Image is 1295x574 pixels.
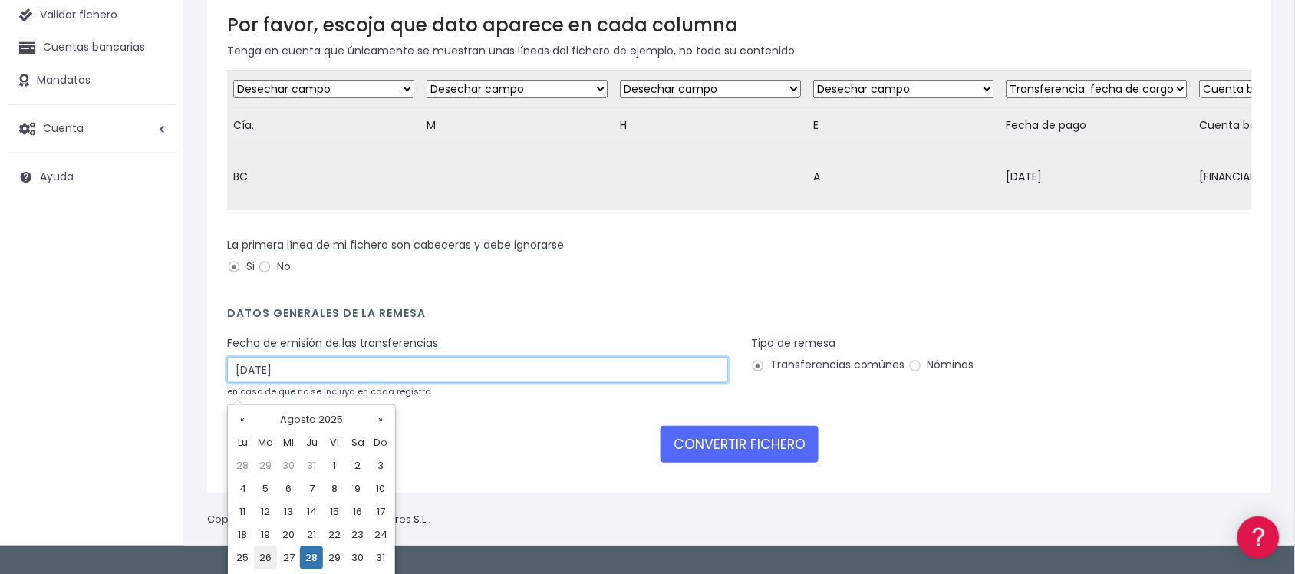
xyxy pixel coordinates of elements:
a: Cuenta [8,113,176,145]
label: No [258,259,291,275]
th: Ju [300,431,323,454]
h4: Datos generales de la remesa [227,307,1252,328]
small: en caso de que no se incluya en cada registro [227,385,430,398]
td: E [807,108,1000,143]
label: Fecha de emisión de las transferencias [227,335,438,351]
td: H [614,108,807,143]
td: 28 [300,546,323,569]
td: 11 [231,500,254,523]
td: 23 [346,523,369,546]
a: Formatos [15,194,292,218]
td: 24 [369,523,392,546]
th: Mi [277,431,300,454]
td: 7 [300,477,323,500]
td: BC [227,143,420,211]
span: Ayuda [40,170,74,185]
h3: Por favor, escoja que dato aparece en cada columna [227,14,1252,36]
th: » [369,408,392,431]
td: 29 [254,454,277,477]
td: 29 [323,546,346,569]
th: Vi [323,431,346,454]
a: POWERED BY ENCHANT [211,442,295,457]
td: A [807,143,1000,211]
td: 5 [254,477,277,500]
a: Información general [15,130,292,154]
td: 13 [277,500,300,523]
td: 9 [346,477,369,500]
a: Perfiles de empresas [15,266,292,289]
td: 30 [277,454,300,477]
td: 6 [277,477,300,500]
td: 18 [231,523,254,546]
th: Ma [254,431,277,454]
a: Mandatos [8,64,176,97]
div: Información general [15,107,292,121]
label: Nóminas [908,357,974,373]
td: M [420,108,614,143]
td: 19 [254,523,277,546]
td: 27 [277,546,300,569]
label: Transferencias comúnes [751,357,905,373]
td: 25 [231,546,254,569]
td: [DATE] [1000,143,1194,211]
td: 17 [369,500,392,523]
div: Facturación [15,305,292,319]
a: Problemas habituales [15,218,292,242]
td: 31 [300,454,323,477]
td: 1 [323,454,346,477]
p: Tenga en cuenta que únicamente se muestran unas líneas del fichero de ejemplo, no todo su contenido. [227,42,1252,59]
a: Ayuda [8,161,176,193]
a: General [15,329,292,353]
td: 14 [300,500,323,523]
td: 28 [231,454,254,477]
td: 2 [346,454,369,477]
label: La primera línea de mi fichero son cabeceras y debe ignorarse [227,237,564,253]
td: 31 [369,546,392,569]
td: 15 [323,500,346,523]
td: 30 [346,546,369,569]
label: Tipo de remesa [751,335,835,351]
td: 8 [323,477,346,500]
th: Do [369,431,392,454]
label: Si [227,259,255,275]
td: Fecha de pago [1000,108,1194,143]
a: Cuentas bancarias [8,31,176,64]
div: Programadores [15,368,292,383]
button: Contáctanos [15,411,292,437]
td: Cía. [227,108,420,143]
a: API [15,392,292,416]
td: 10 [369,477,392,500]
th: « [231,408,254,431]
td: 22 [323,523,346,546]
td: 26 [254,546,277,569]
td: 21 [300,523,323,546]
button: CONVERTIR FICHERO [661,426,819,463]
td: 4 [231,477,254,500]
td: 20 [277,523,300,546]
div: Convertir ficheros [15,170,292,184]
td: 16 [346,500,369,523]
p: Copyright © 2025 . [207,512,430,528]
th: Sa [346,431,369,454]
td: 3 [369,454,392,477]
th: Lu [231,431,254,454]
span: Cuenta [43,120,84,136]
a: Videotutoriales [15,242,292,266]
th: Agosto 2025 [254,408,369,431]
td: 12 [254,500,277,523]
